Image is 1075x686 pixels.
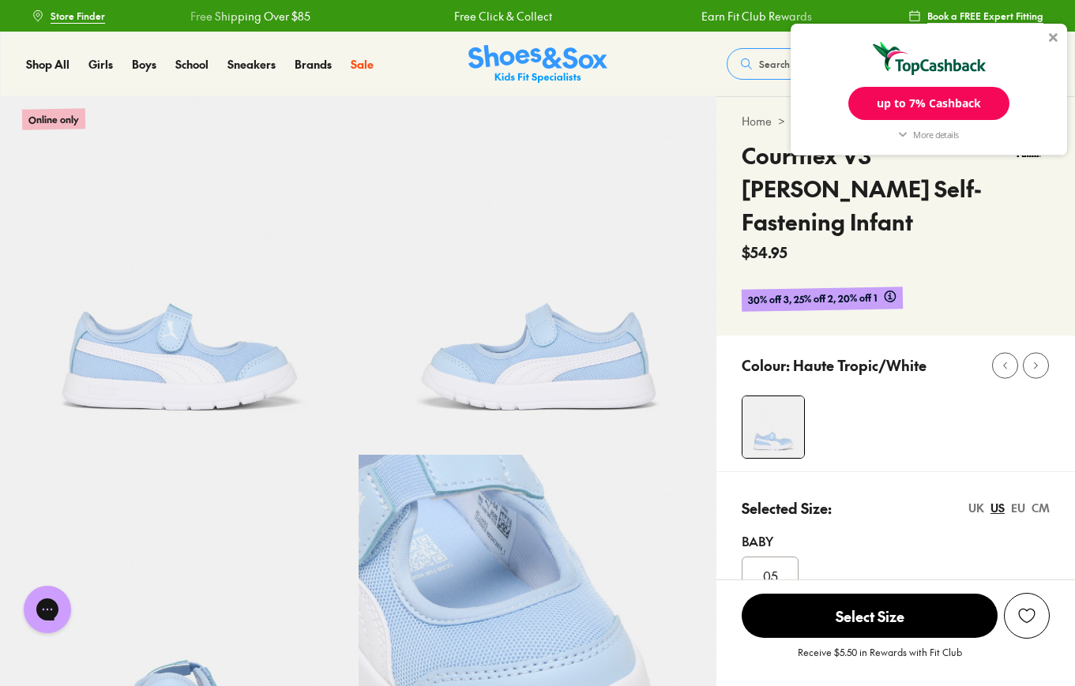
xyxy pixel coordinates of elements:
[295,56,332,73] a: Brands
[701,8,811,24] a: Earn Fit Club Rewards
[742,531,1050,550] div: Baby
[351,56,374,73] a: Sale
[742,396,804,458] img: Courtflex V3 Lina Sf Inf G Haute Tropic/White
[742,113,1050,129] div: > >
[793,354,927,376] p: Haute Tropic/White
[798,645,962,673] p: Receive $5.50 in Rewards with Fit Club
[990,500,1005,516] div: US
[227,56,276,73] a: Sneakers
[132,56,156,72] span: Boys
[468,45,607,84] a: Shoes & Sox
[468,45,607,84] img: SNS_Logo_Responsive.svg
[132,56,156,73] a: Boys
[175,56,209,72] span: School
[748,290,878,308] span: 30% off 3, 25% off 2, 20% off 1
[742,139,1012,238] h4: Courtflex V3 [PERSON_NAME] Self-Fastening Infant
[190,8,310,24] a: Free Shipping Over $85
[908,2,1043,30] a: Book a FREE Expert Fitting
[927,9,1043,23] span: Book a FREE Expert Fitting
[742,354,790,376] p: Colour:
[359,96,717,455] img: Courtflex V3 Lina Sf Inf G Haute Tropic/White
[88,56,113,72] span: Girls
[968,500,984,516] div: UK
[742,113,772,129] a: Home
[727,48,954,80] button: Search our range of products
[1004,593,1050,639] button: Add to Wishlist
[26,56,70,73] a: Shop All
[295,56,332,72] span: Brands
[742,497,832,519] p: Selected Size:
[175,56,209,73] a: School
[32,2,105,30] a: Store Finder
[16,580,79,639] iframe: Gorgias live chat messenger
[742,594,998,638] span: Select Size
[351,56,374,72] span: Sale
[454,8,552,24] a: Free Click & Collect
[51,9,105,23] span: Store Finder
[759,57,889,71] span: Search our range of products
[26,56,70,72] span: Shop All
[227,56,276,72] span: Sneakers
[22,108,85,129] p: Online only
[742,242,787,263] span: $54.95
[88,56,113,73] a: Girls
[1032,500,1050,516] div: CM
[742,593,998,639] button: Select Size
[763,566,778,585] span: 05
[1011,500,1025,516] div: EU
